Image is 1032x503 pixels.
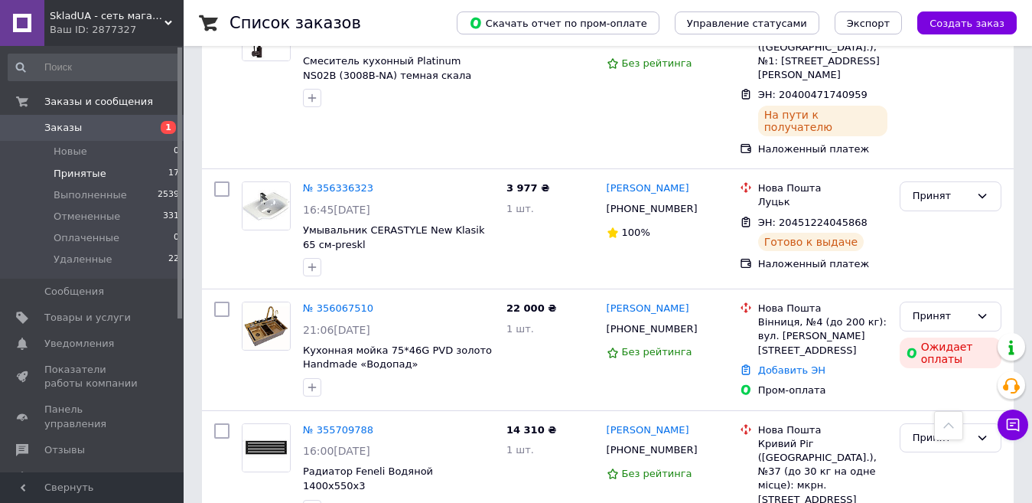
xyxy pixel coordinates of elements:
[303,55,471,81] a: Смеситель кухонный Platinum NS02B (3008B-NA) темная скала
[917,11,1017,34] button: Создать заказ
[50,9,164,23] span: SkladUA - сеть магазинов сантехники и бытовой техники
[847,18,890,29] span: Экспорт
[607,423,689,438] a: [PERSON_NAME]
[758,233,864,251] div: Готово к выдаче
[303,224,484,250] a: Умывальник CERASTYLE New Klasik 65 см-preskl
[44,337,114,351] span: Уведомления
[998,410,1028,440] button: Чат с покупателем
[54,188,127,202] span: Выполненные
[758,89,868,100] span: ЭН: 20400471740959
[44,469,107,483] span: Покупатели
[607,181,689,196] a: [PERSON_NAME]
[902,17,1017,28] a: Создать заказ
[687,18,807,29] span: Управление статусами
[469,16,647,30] span: Скачать отчет по пром-оплате
[303,182,373,194] a: № 356336323
[506,323,534,335] span: 1 шт.
[913,309,970,325] div: Принят
[303,302,373,314] a: № 356067510
[607,323,698,335] span: [PHONE_NUMBER]
[174,231,179,245] span: 0
[8,54,181,81] input: Поиск
[242,423,291,472] a: Фото товару
[506,182,549,194] span: 3 977 ₴
[242,302,291,351] a: Фото товару
[230,14,361,32] h1: Список заказов
[44,403,142,430] span: Панель управления
[242,181,291,230] a: Фото товару
[44,311,131,325] span: Товары и услуги
[163,210,179,224] span: 331
[174,145,179,158] span: 0
[161,121,176,134] span: 1
[622,57,692,69] span: Без рейтинга
[44,121,82,135] span: Заказы
[54,253,112,266] span: Удаленные
[168,253,179,266] span: 22
[607,444,698,456] span: [PHONE_NUMBER]
[54,167,106,181] span: Принятые
[168,167,179,181] span: 17
[758,142,887,156] div: Наложенный платеж
[758,302,887,315] div: Нова Пошта
[44,443,85,457] span: Отзывы
[835,11,902,34] button: Экспорт
[44,285,104,299] span: Сообщения
[929,18,1004,29] span: Создать заказ
[54,145,87,158] span: Новые
[900,338,1001,368] div: Ожидает оплаты
[758,195,887,209] div: Луцьк
[243,302,290,350] img: Фото товару
[506,444,534,456] span: 1 шт.
[607,203,698,214] span: [PHONE_NUMBER]
[44,363,142,390] span: Показатели работы компании
[913,430,970,446] div: Принят
[303,345,492,371] a: Кухонная мойка 75*46G PVD золото Handmade «Водопад»
[54,231,119,245] span: Оплаченные
[758,181,887,195] div: Нова Пошта
[158,188,179,202] span: 2539
[457,11,659,34] button: Скачать отчет по пром-оплате
[44,95,153,109] span: Заказы и сообщения
[622,468,692,479] span: Без рейтинга
[243,182,290,230] img: Фото товару
[506,424,556,436] span: 14 310 ₴
[303,424,373,436] a: № 355709788
[758,106,887,136] div: На пути к получателю
[303,324,370,336] span: 21:06[DATE]
[303,445,370,457] span: 16:00[DATE]
[758,315,887,358] div: Вінниця, №4 (до 200 кг): вул. [PERSON_NAME][STREET_ADDRESS]
[758,257,887,271] div: Наложенный платеж
[303,204,370,216] span: 16:45[DATE]
[758,423,887,437] div: Нова Пошта
[622,227,650,238] span: 100%
[607,302,689,316] a: [PERSON_NAME]
[622,346,692,358] span: Без рейтинга
[675,11,819,34] button: Управление статусами
[913,188,970,204] div: Принят
[758,364,825,376] a: Добавить ЭН
[50,23,184,37] div: Ваш ID: 2877327
[243,424,290,472] img: Фото товару
[758,384,887,397] div: Пром-оплата
[506,302,556,314] span: 22 000 ₴
[54,210,120,224] span: Отмененные
[506,203,534,214] span: 1 шт.
[758,27,887,83] div: пгт. Верховина ([GEOGRAPHIC_DATA].), №1: [STREET_ADDRESS][PERSON_NAME]
[303,465,433,492] a: Радиатор Feneli Водяной 1400x550x3
[758,217,868,228] span: ЭН: 20451224045868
